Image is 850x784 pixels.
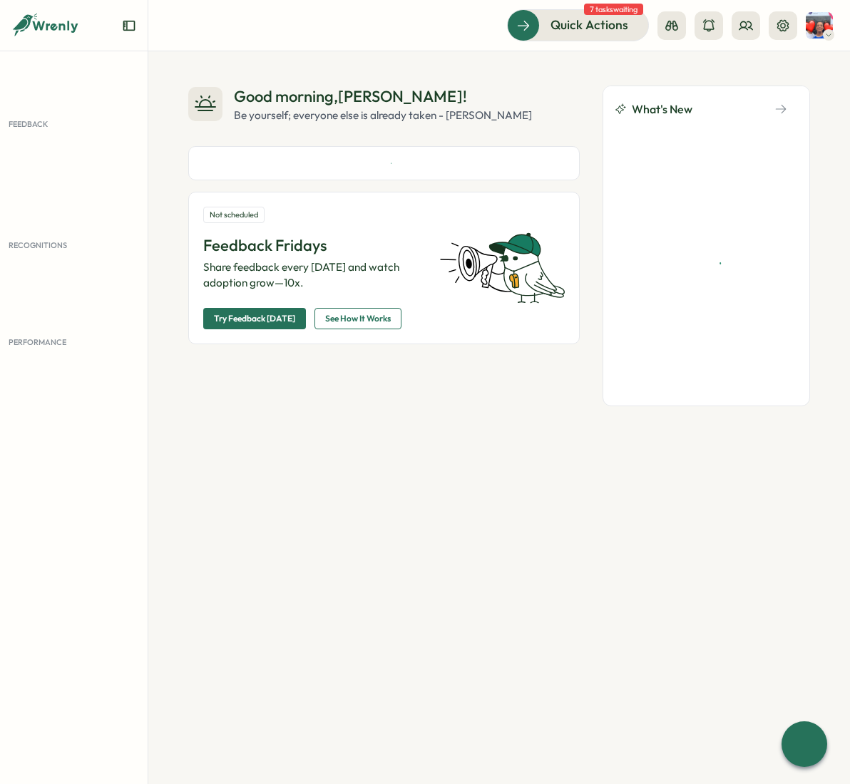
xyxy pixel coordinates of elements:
[203,308,306,329] button: Try Feedback [DATE]
[325,309,391,329] span: See How It Works
[214,309,295,329] span: Try Feedback [DATE]
[632,100,692,118] span: What's New
[314,308,401,329] button: See How It Works
[234,86,532,108] div: Good morning , [PERSON_NAME] !
[584,4,643,15] span: 7 tasks waiting
[203,234,422,257] p: Feedback Fridays
[507,9,649,41] button: Quick Actions
[234,108,532,123] div: Be yourself; everyone else is already taken - [PERSON_NAME]
[203,259,422,291] p: Share feedback every [DATE] and watch adoption grow—10x.
[203,207,265,223] div: Not scheduled
[806,12,833,39] img: Anne Fraser-Vatto
[551,16,628,34] span: Quick Actions
[122,19,136,33] button: Expand sidebar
